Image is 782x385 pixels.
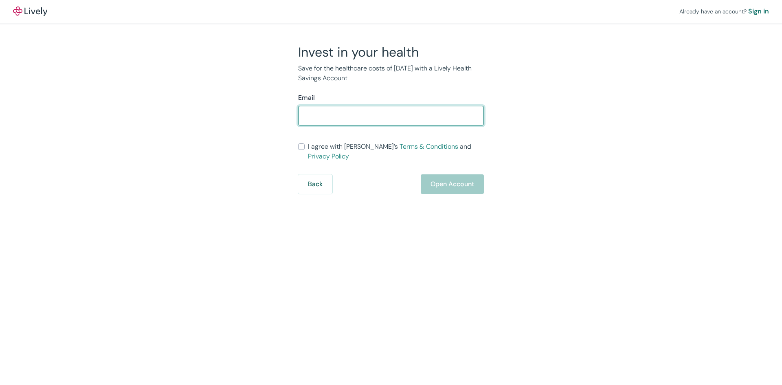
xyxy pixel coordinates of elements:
img: Lively [13,7,47,16]
a: Sign in [748,7,769,16]
h2: Invest in your health [298,44,484,60]
p: Save for the healthcare costs of [DATE] with a Lively Health Savings Account [298,64,484,83]
div: Already have an account? [679,7,769,16]
span: I agree with [PERSON_NAME]’s and [308,142,484,161]
button: Back [298,174,332,194]
a: LivelyLively [13,7,47,16]
a: Terms & Conditions [400,142,458,151]
a: Privacy Policy [308,152,349,161]
label: Email [298,93,315,103]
